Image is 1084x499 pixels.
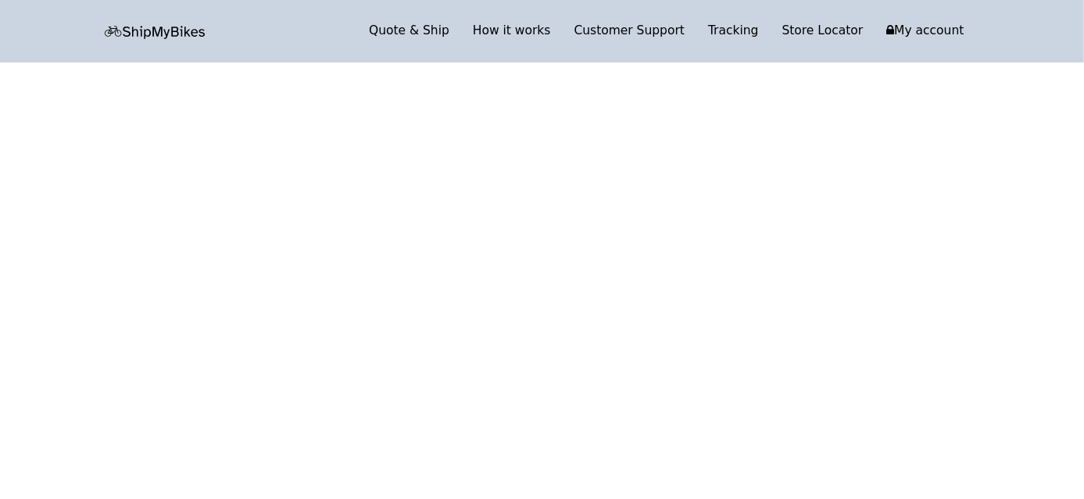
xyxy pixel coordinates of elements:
[105,26,206,39] img: letsbox
[771,20,875,42] a: Store Locator
[875,20,975,42] a: My account
[461,20,563,42] a: How it works
[563,20,697,42] a: Customer Support
[696,20,771,42] a: Tracking
[357,20,461,42] a: Quote & Ship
